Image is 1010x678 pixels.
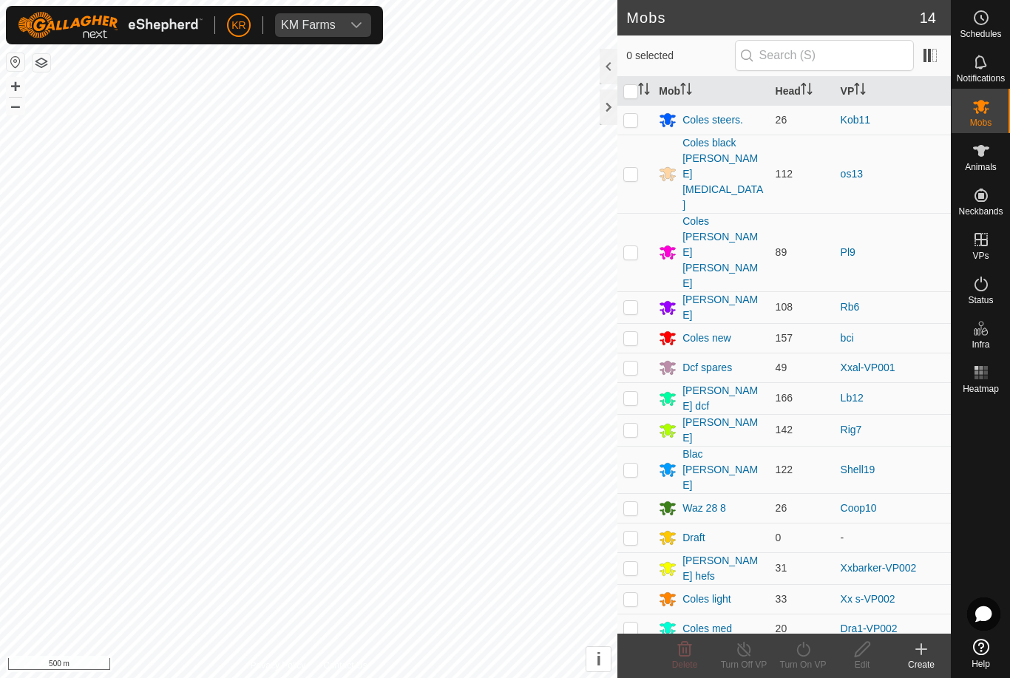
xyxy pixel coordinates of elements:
[776,114,787,126] span: 26
[281,19,336,31] div: KM Farms
[833,658,892,671] div: Edit
[275,13,342,37] span: KM Farms
[776,562,787,574] span: 31
[682,415,763,446] div: [PERSON_NAME]
[682,135,763,213] div: Coles black [PERSON_NAME][MEDICAL_DATA]
[342,13,371,37] div: dropdown trigger
[7,53,24,71] button: Reset Map
[776,623,787,634] span: 20
[957,74,1005,83] span: Notifications
[972,660,990,668] span: Help
[776,502,787,514] span: 26
[682,383,763,414] div: [PERSON_NAME] dcf
[776,392,793,404] span: 166
[841,424,862,435] a: Rig7
[841,246,855,258] a: Pl9
[586,647,611,671] button: i
[33,54,50,72] button: Map Layers
[682,112,743,128] div: Coles steers.
[682,591,731,607] div: Coles light
[626,48,734,64] span: 0 selected
[841,301,860,313] a: Rb6
[682,501,726,516] div: Waz 28 8
[638,85,650,97] p-sorticon: Activate to sort
[682,530,705,546] div: Draft
[892,658,951,671] div: Create
[680,85,692,97] p-sorticon: Activate to sort
[841,593,895,605] a: Xx s-VP002
[682,292,763,323] div: [PERSON_NAME]
[841,392,864,404] a: Lb12
[653,77,769,106] th: Mob
[682,330,731,346] div: Coles new
[776,424,793,435] span: 142
[7,78,24,95] button: +
[251,659,306,672] a: Privacy Policy
[841,623,898,634] a: Dra1-VP002
[968,296,993,305] span: Status
[776,246,787,258] span: 89
[841,332,854,344] a: bci
[776,332,793,344] span: 157
[952,633,1010,674] a: Help
[682,553,763,584] div: [PERSON_NAME] hefs
[841,362,895,373] a: Xxal-VP001
[231,18,245,33] span: KR
[960,30,1001,38] span: Schedules
[841,464,875,475] a: Shell19
[682,447,763,493] div: Blac [PERSON_NAME]
[972,340,989,349] span: Infra
[776,593,787,605] span: 33
[682,621,732,637] div: Coles med
[841,114,870,126] a: Kob11
[770,77,835,106] th: Head
[776,464,793,475] span: 122
[958,207,1003,216] span: Neckbands
[841,502,877,514] a: Coop10
[682,214,763,291] div: Coles [PERSON_NAME] [PERSON_NAME]
[776,362,787,373] span: 49
[626,9,920,27] h2: Mobs
[841,562,917,574] a: Xxbarker-VP002
[920,7,936,29] span: 14
[596,649,601,669] span: i
[841,168,863,180] a: os13
[714,658,773,671] div: Turn Off VP
[323,659,367,672] a: Contact Us
[682,360,732,376] div: Dcf spares
[835,77,951,106] th: VP
[776,301,793,313] span: 108
[965,163,997,172] span: Animals
[854,85,866,97] p-sorticon: Activate to sort
[972,251,989,260] span: VPs
[672,660,698,670] span: Delete
[963,384,999,393] span: Heatmap
[7,97,24,115] button: –
[773,658,833,671] div: Turn On VP
[776,532,782,543] span: 0
[801,85,813,97] p-sorticon: Activate to sort
[735,40,914,71] input: Search (S)
[970,118,992,127] span: Mobs
[835,523,951,552] td: -
[776,168,793,180] span: 112
[18,12,203,38] img: Gallagher Logo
